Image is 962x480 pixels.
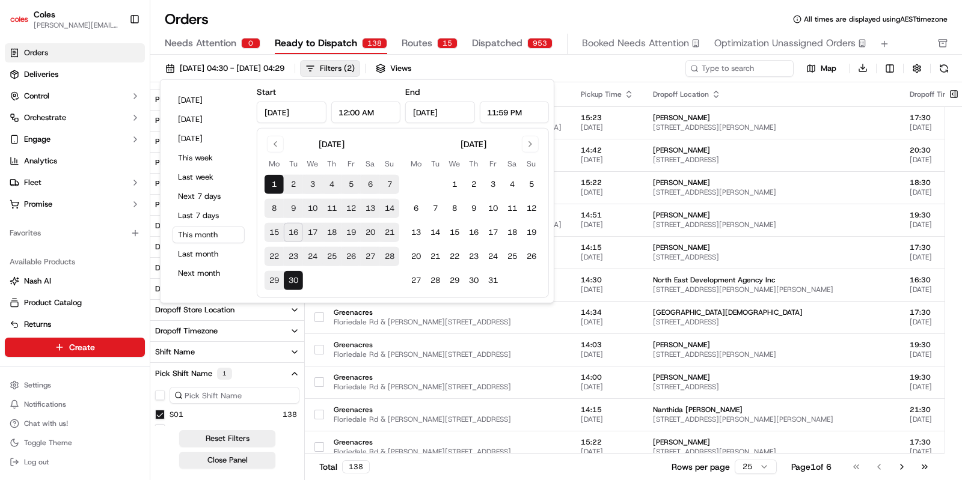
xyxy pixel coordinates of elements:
[672,461,730,473] p: Rows per page
[483,247,503,266] button: 24
[10,10,29,29] img: Coles
[34,20,120,30] button: [PERSON_NAME][EMAIL_ADDRESS][DOMAIN_NAME]
[150,342,304,362] button: Shift Name
[284,271,303,290] button: 30
[24,276,51,287] span: Nash AI
[319,138,345,150] div: [DATE]
[303,199,322,218] button: 10
[300,60,360,77] button: Filters(2)
[437,38,458,49] div: 15
[173,246,245,263] button: Last month
[581,220,634,229] span: [DATE]
[155,199,216,210] div: Pickup Timezone
[155,136,221,147] div: Pickup First Name
[173,169,245,186] button: Last week
[322,247,342,266] button: 25
[581,405,634,415] span: 14:15
[5,87,145,106] button: Control
[445,157,464,170] th: Wednesday
[85,203,146,213] a: Powered byPylon
[483,157,503,170] th: Friday
[24,199,52,210] span: Promise
[445,199,464,218] button: 8
[5,293,145,312] button: Product Catalog
[503,199,522,218] button: 11
[581,113,634,123] span: 15:23
[361,199,380,218] button: 13
[5,173,145,192] button: Fleet
[10,297,140,308] a: Product Catalog
[581,317,634,327] span: [DATE]
[150,363,304,384] button: Pick Shift Name1
[653,210,890,220] span: [PERSON_NAME]
[24,174,92,186] span: Knowledge Base
[155,178,233,189] div: Pickup Store Location
[283,410,297,419] span: 138
[380,199,399,218] button: 14
[24,91,49,102] span: Control
[155,115,235,126] div: Pickup Business Name
[150,258,304,278] button: Dropoff First Name
[464,199,483,218] button: 9
[303,157,322,170] th: Wednesday
[581,372,634,382] span: 14:00
[150,279,304,299] button: Dropoff Last Name
[155,284,222,294] div: Dropoff Last Name
[581,187,634,197] span: [DATE]
[936,60,952,77] button: Refresh
[522,199,541,218] button: 12
[426,199,445,218] button: 7
[472,36,522,50] span: Dispatched
[69,341,95,353] span: Create
[426,157,445,170] th: Tuesday
[5,272,145,291] button: Nash AI
[179,430,275,447] button: Reset Filters
[41,115,197,127] div: Start new chat
[320,63,355,74] div: Filters
[150,321,304,341] button: Dropoff Timezone
[5,415,145,432] button: Chat with us!
[5,108,145,127] button: Orchestrate
[653,220,890,229] span: [STREET_ADDRESS][PERSON_NAME]
[170,410,183,419] button: S01
[714,36,856,50] span: Optimization Unassigned Orders
[483,271,503,290] button: 31
[34,8,55,20] span: Coles
[581,415,634,424] span: [DATE]
[170,424,183,434] button: S12
[581,252,634,262] span: [DATE]
[322,199,342,218] button: 11
[322,175,342,194] button: 4
[380,247,399,266] button: 28
[361,157,380,170] th: Saturday
[5,454,145,470] button: Log out
[5,65,145,84] a: Deliveries
[155,220,212,231] div: Dropoff Address
[581,178,634,187] span: 15:22
[24,134,51,145] span: Engage
[342,460,370,473] div: 138
[334,382,562,392] span: Floriedale Rd & [PERSON_NAME][STREET_ADDRESS]
[342,175,361,194] button: 5
[402,36,432,50] span: Routes
[5,151,145,171] a: Analytics
[97,169,198,191] a: 💻API Documentation
[503,157,522,170] th: Saturday
[653,90,890,99] div: Dropoff Location
[12,12,36,36] img: Nash
[275,36,357,50] span: Ready to Dispatch
[10,319,140,330] a: Returns
[114,174,193,186] span: API Documentation
[581,447,634,457] span: [DATE]
[653,340,890,350] span: [PERSON_NAME]
[426,223,445,242] button: 14
[204,118,219,133] button: Start new chat
[150,300,304,320] button: Dropoff Store Location
[5,130,145,149] button: Engage
[12,175,22,185] div: 📗
[265,247,284,266] button: 22
[173,150,245,166] button: This week
[257,102,326,123] input: Date
[406,247,426,266] button: 20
